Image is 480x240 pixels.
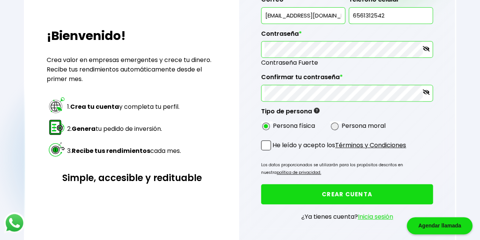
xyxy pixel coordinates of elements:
img: logos_whatsapp-icon.242b2217.svg [4,212,25,234]
h2: ¡Bienvenido! [47,27,218,45]
span: Contraseña Fuerte [261,58,433,67]
a: política de privacidad. [277,170,321,175]
p: Los datos proporcionados se utilizarán para los propósitos descritos en nuestra [261,161,433,176]
p: Crea valor en empresas emergentes y crece tu dinero. Recibe tus rendimientos automáticamente desd... [47,55,218,84]
img: paso 1 [48,96,66,114]
a: Inicia sesión [358,212,393,221]
label: Tipo de persona [261,108,319,119]
td: 2. tu pedido de inversión. [67,118,181,139]
label: Persona física [273,121,315,130]
p: He leído y acepto los [272,140,406,150]
img: gfR76cHglkPwleuBLjWdxeZVvX9Wp6JBDmjRYY8JYDQn16A2ICN00zLTgIroGa6qie5tIuWH7V3AapTKqzv+oMZsGfMUqL5JM... [314,108,319,113]
td: 3. cada mes. [67,140,181,161]
label: Contraseña [261,30,433,41]
input: inversionista@gmail.com [264,8,342,24]
p: ¿Ya tienes cuenta? [301,212,393,221]
div: Agendar llamada [407,217,472,234]
input: 10 dígitos [352,8,430,24]
td: 1. y completa tu perfil. [67,96,181,117]
img: paso 3 [48,140,66,158]
label: Persona moral [342,121,386,130]
strong: Crea tu cuenta [70,102,119,111]
label: Confirmar tu contraseña [261,73,433,85]
strong: Recibe tus rendimientos [72,146,150,155]
img: paso 2 [48,118,66,136]
strong: Genera [72,124,96,133]
a: Términos y Condiciones [335,141,406,149]
h3: Simple, accesible y redituable [47,171,218,184]
button: CREAR CUENTA [261,184,433,204]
